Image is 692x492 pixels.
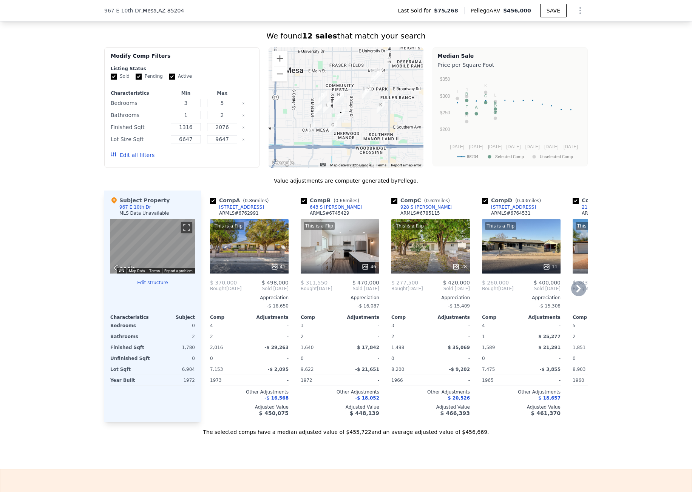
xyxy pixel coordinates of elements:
button: Edit all filters [111,151,154,159]
button: Clear [242,138,245,141]
span: 8,200 [391,367,404,372]
button: Edit structure [110,280,195,286]
a: Open this area in Google Maps (opens a new window) [112,264,137,274]
div: Value adjustments are computer generated by Pellego . [104,177,588,184]
div: Appreciation [573,295,651,301]
div: ARMLS # 6783039 [582,210,621,216]
div: 2 [154,331,195,342]
div: Other Adjustments [391,389,470,395]
text: C [484,94,487,98]
span: $ 311,550 [301,280,327,286]
div: Appreciation [391,295,470,301]
svg: A chart. [437,70,583,165]
span: $ 450,075 [259,410,289,416]
div: This is a Flip [213,222,244,230]
span: $ 277,500 [391,280,418,286]
text: I [457,89,458,94]
text: L [494,93,496,97]
div: - [523,353,561,364]
span: $75,268 [434,7,458,14]
div: 702 E 9th Ave [323,101,331,114]
span: 8,903 [573,367,585,372]
div: Modify Comp Filters [111,52,253,66]
div: Subject Property [110,197,170,204]
span: $ 20,526 [448,395,470,401]
span: $ 461,370 [531,410,561,416]
label: Pending [136,73,163,80]
div: ARMLS # 6745429 [310,210,349,216]
text: J [466,88,468,92]
div: Adjusted Value [482,404,561,410]
div: Listing Status [111,66,253,72]
span: $ 420,000 [443,280,470,286]
button: Zoom in [272,51,287,66]
div: 6,904 [154,364,195,375]
div: - [432,320,470,331]
span: 0.86 [245,198,255,203]
a: 643 S [PERSON_NAME] [301,204,362,210]
span: $456,000 [503,8,531,14]
div: 2 [391,331,429,342]
span: 7,153 [210,367,223,372]
div: 2 [210,331,248,342]
div: Comp [482,314,521,320]
div: - [523,375,561,386]
div: Appreciation [210,295,289,301]
div: [DATE] [482,286,514,292]
div: The selected comps have a median adjusted value of $455,722 and an average adjusted value of $456... [104,422,588,436]
div: Lot Sqft [110,364,151,375]
a: [STREET_ADDRESS] [210,204,264,210]
text: $350 [440,77,450,82]
span: $ 260,000 [482,280,509,286]
span: $ 17,842 [357,345,379,350]
div: - [432,375,470,386]
div: - [251,331,289,342]
strong: 12 sales [302,31,337,40]
button: Clear [242,126,245,129]
label: Sold [111,73,130,80]
div: - [251,320,289,331]
div: Comp [573,314,612,320]
span: Sold [DATE] [242,286,289,292]
span: Sold [DATE] [514,286,561,292]
div: 2 [573,331,610,342]
span: $ 498,000 [262,280,289,286]
div: [STREET_ADDRESS] [491,204,536,210]
span: Bought [301,286,317,292]
span: 0.62 [426,198,436,203]
div: Adjustments [249,314,289,320]
button: Toggle fullscreen view [181,222,192,233]
div: 1,780 [154,342,195,353]
div: ARMLS # 6764531 [491,210,531,216]
div: Unfinished Sqft [110,353,151,364]
div: 1960 [573,375,610,386]
span: -$ 3,855 [540,367,561,372]
span: $ 470,000 [352,280,379,286]
text: [DATE] [469,144,483,149]
span: -$ 18,650 [267,303,289,309]
div: [STREET_ADDRESS] [219,204,264,210]
button: Clear [242,102,245,105]
text: E [494,100,497,105]
div: Bathrooms [110,331,151,342]
span: Pellego ARV [471,7,504,14]
span: 0 [301,356,304,361]
button: Clear [242,114,245,117]
div: Map [110,219,195,274]
div: Comp A [210,197,272,204]
div: - [341,331,379,342]
span: Sold [DATE] [332,286,379,292]
span: 0.66 [335,198,346,203]
div: Comp [210,314,249,320]
div: This is a Flip [304,222,335,230]
text: Unselected Comp [540,154,573,159]
div: 0 [154,320,195,331]
text: F [465,105,468,109]
div: 813 E Garnet Ave [329,121,337,134]
input: Active [169,74,175,80]
a: Terms (opens in new tab) [376,163,386,167]
div: 225 S Hall Cir [374,69,382,82]
text: [DATE] [525,144,540,149]
span: 4 [482,323,485,328]
div: 2 [301,331,338,342]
